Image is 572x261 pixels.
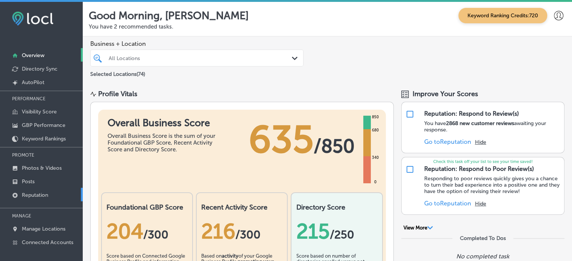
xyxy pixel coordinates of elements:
[22,79,44,86] p: AutoPilot
[329,228,354,241] span: /250
[370,127,380,133] div: 680
[424,175,560,195] p: Responding to poor reviews quickly gives you a chance to turn their bad experience into a positiv...
[22,122,65,128] p: GBP Performance
[458,8,547,23] span: Keyword Ranking Credits: 720
[314,135,355,157] span: / 850
[89,9,249,22] p: Good Morning, [PERSON_NAME]
[235,228,261,241] span: /300
[143,228,168,241] span: / 300
[98,90,137,98] div: Profile Vitals
[90,68,145,77] p: Selected Locations ( 74 )
[460,235,506,241] div: Completed To Dos
[22,109,57,115] p: Visibility Score
[413,90,478,98] span: Improve Your Scores
[475,201,486,207] button: Hide
[222,253,238,259] b: activity
[108,117,220,129] h1: Overall Business Score
[90,40,303,47] span: Business + Location
[424,138,471,145] a: Go toReputation
[12,12,53,26] img: fda3e92497d09a02dc62c9cd864e3231.png
[373,179,378,185] div: 0
[201,219,282,244] div: 216
[475,139,486,145] button: Hide
[424,165,534,172] div: Reputation: Respond to Poor Review(s)
[22,178,35,185] p: Posts
[446,120,514,127] strong: 2868 new customer reviews
[201,203,282,211] h2: Recent Activity Score
[249,117,314,162] span: 635
[401,225,435,231] button: View More
[22,192,48,198] p: Reputation
[296,219,377,244] div: 215
[22,239,73,246] p: Connected Accounts
[22,136,66,142] p: Keyword Rankings
[296,203,377,211] h2: Directory Score
[370,114,380,120] div: 850
[370,155,380,161] div: 340
[456,253,509,260] p: No completed task
[22,165,62,171] p: Photos & Videos
[424,200,471,207] a: Go toReputation
[89,23,566,30] p: You have 2 recommended tasks.
[106,203,188,211] h2: Foundational GBP Score
[22,52,44,59] p: Overview
[106,219,188,244] div: 204
[402,159,564,164] p: Check this task off your list to see your time saved!
[108,133,220,153] div: Overall Business Score is the sum of your Foundational GBP Score, Recent Activity Score and Direc...
[424,120,560,133] p: You have awaiting your response.
[22,66,58,72] p: Directory Sync
[424,110,519,117] div: Reputation: Respond to Review(s)
[109,55,293,61] div: All Locations
[22,226,65,232] p: Manage Locations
